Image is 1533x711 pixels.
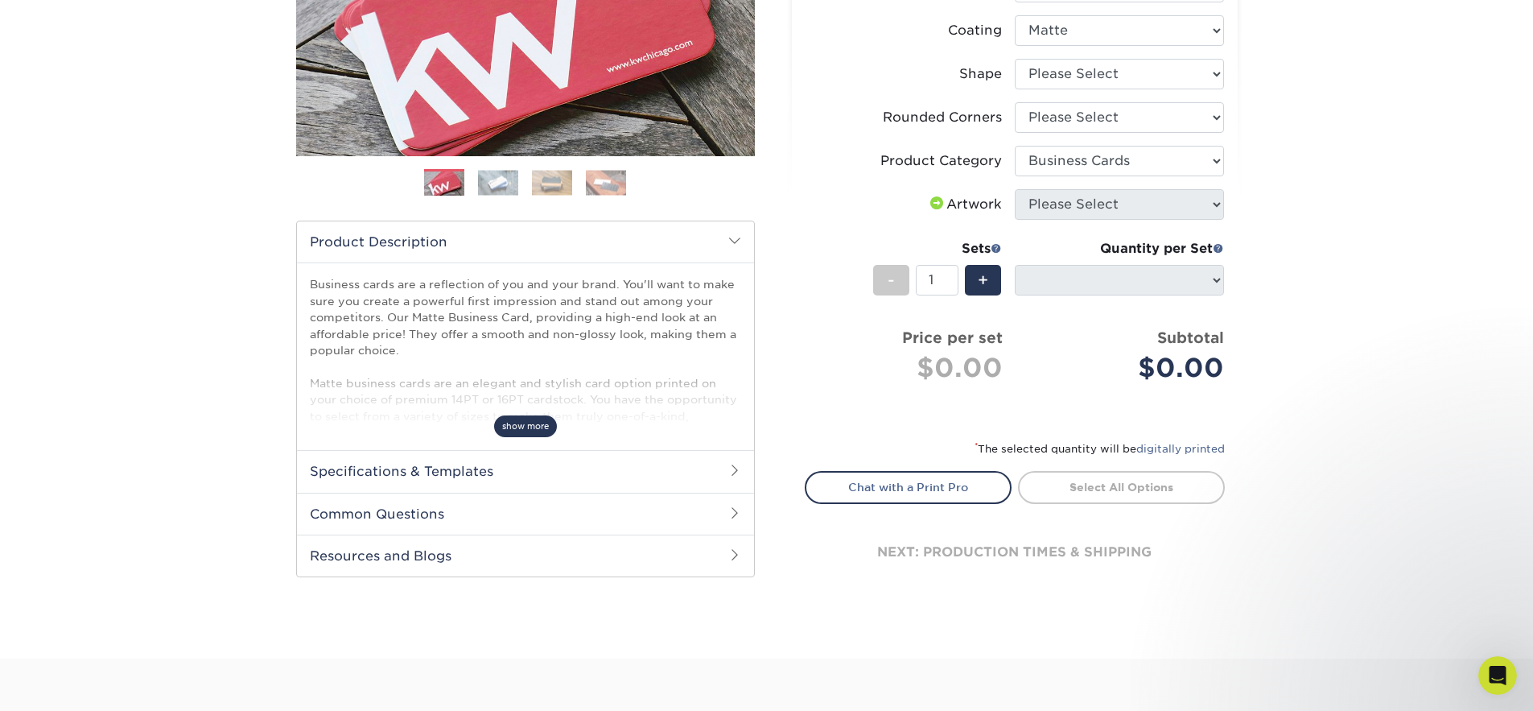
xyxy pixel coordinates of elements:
iframe: Intercom live chat [1478,656,1517,695]
button: Home [252,6,282,37]
div: Coating [948,21,1002,40]
span: show more [494,415,557,437]
img: Business Cards 01 [424,163,464,204]
textarea: Message… [17,481,305,508]
input: Your email [27,439,295,480]
div: Quantity per Set [1015,239,1224,258]
img: Business Cards 02 [478,170,518,195]
h2: Resources and Blogs [297,535,754,577]
p: Back [DATE] [136,20,200,36]
h2: Common Questions [297,493,754,535]
div: Product Category [880,151,1002,171]
iframe: Google Customer Reviews [4,662,137,705]
h2: Specifications & Templates [297,450,754,492]
button: Send a message… [271,521,299,547]
small: The selected quantity will be [975,443,1225,455]
div: $0.00 [818,349,1003,387]
div: $0.00 [1027,349,1224,387]
a: Select All Options [1018,471,1225,503]
a: Chat with a Print Pro [805,471,1012,503]
div: Close [282,6,311,35]
div: Shape [959,64,1002,84]
p: Business cards are a reflection of you and your brand. You'll want to make sure you create a powe... [310,276,741,506]
img: Business Cards 04 [586,170,626,195]
div: Sets [873,239,1002,258]
div: Artwork [927,195,1002,214]
h1: Primoprint [123,8,192,20]
h2: Product Description [297,221,754,262]
button: Emoji picker [245,527,258,540]
strong: Subtotal [1157,329,1224,346]
img: Business Cards 03 [532,170,572,195]
span: + [978,268,988,292]
div: Rounded Corners [883,108,1002,127]
strong: Price per set [902,329,1003,346]
div: next: production times & shipping [805,504,1225,601]
a: digitally printed [1136,443,1225,455]
span: - [888,268,895,292]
